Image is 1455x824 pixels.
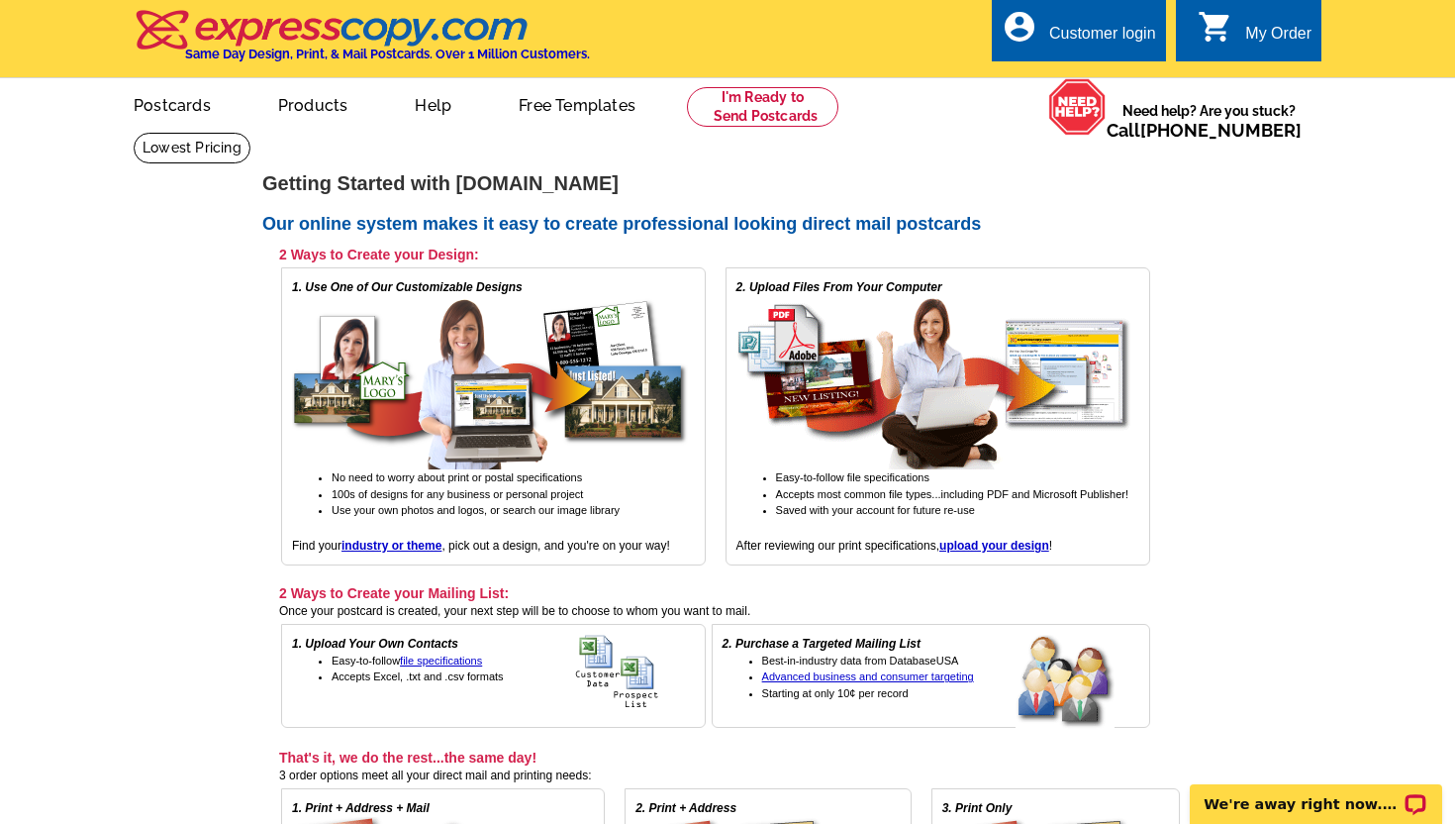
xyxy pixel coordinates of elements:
[635,801,736,815] em: 2. Print + Address
[762,670,974,682] a: Advanced business and consumer targeting
[332,471,582,483] span: No need to worry about print or postal specifications
[341,539,441,553] a: industry or theme
[292,637,458,651] em: 1. Upload Your Own Contacts
[487,80,667,127] a: Free Templates
[1198,9,1233,45] i: shopping_cart
[723,637,921,651] em: 2. Purchase a Targeted Mailing List
[1016,635,1139,730] img: buy a targeted mailing list
[102,80,242,127] a: Postcards
[262,214,1193,236] h2: Our online system makes it easy to create professional looking direct mail postcards
[776,504,975,516] span: Saved with your account for future re-use
[332,655,482,667] span: Easy-to-follow
[1002,9,1037,45] i: account_circle
[575,635,695,709] img: upload your own address list for free
[942,801,1013,815] em: 3. Print Only
[332,504,620,516] span: Use your own photos and logos, or search our image library
[134,24,590,61] a: Same Day Design, Print, & Mail Postcards. Over 1 Million Customers.
[762,687,909,699] span: Starting at only 10¢ per record
[292,296,688,469] img: free online postcard designs
[1107,101,1311,141] span: Need help? Are you stuck?
[1140,120,1302,141] a: [PHONE_NUMBER]
[279,604,750,618] span: Once your postcard is created, your next step will be to choose to whom you want to mail.
[246,80,380,127] a: Products
[279,769,592,782] span: 3 order options meet all your direct mail and printing needs:
[736,296,1132,469] img: upload your own design for free
[1002,22,1156,47] a: account_circle Customer login
[279,749,1180,767] h3: That's it, we do the rest...the same day!
[736,280,942,294] em: 2. Upload Files From Your Computer
[292,280,523,294] em: 1. Use One of Our Customizable Designs
[1048,78,1107,136] img: help
[1107,120,1302,141] span: Call
[776,488,1128,500] span: Accepts most common file types...including PDF and Microsoft Publisher!
[292,539,670,553] span: Find your , pick out a design, and you're on your way!
[736,539,1052,553] span: After reviewing our print specifications, !
[400,655,482,667] a: file specifications
[332,488,583,500] span: 100s of designs for any business or personal project
[762,655,959,667] span: Best-in-industry data from DatabaseUSA
[332,670,504,682] span: Accepts Excel, .txt and .csv formats
[939,539,1049,553] a: upload your design
[185,47,590,61] h4: Same Day Design, Print, & Mail Postcards. Over 1 Million Customers.
[262,173,1193,194] h1: Getting Started with [DOMAIN_NAME]
[1177,762,1455,824] iframe: LiveChat chat widget
[292,801,430,815] em: 1. Print + Address + Mail
[1049,25,1156,52] div: Customer login
[1198,22,1311,47] a: shopping_cart My Order
[1245,25,1311,52] div: My Order
[279,246,1150,263] h3: 2 Ways to Create your Design:
[776,471,929,483] span: Easy-to-follow file specifications
[383,80,483,127] a: Help
[279,584,1150,602] h3: 2 Ways to Create your Mailing List:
